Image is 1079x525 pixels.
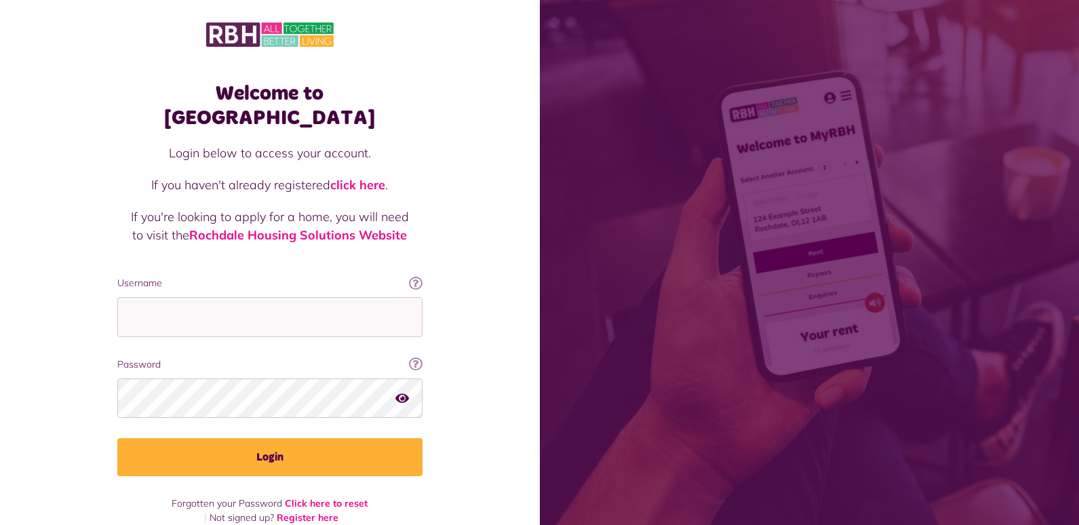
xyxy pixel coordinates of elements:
[172,497,282,509] span: Forgotten your Password
[206,20,334,49] img: MyRBH
[210,511,274,524] span: Not signed up?
[330,177,385,193] a: click here
[117,438,423,476] button: Login
[117,81,423,130] h1: Welcome to [GEOGRAPHIC_DATA]
[277,511,338,524] a: Register here
[285,497,368,509] a: Click here to reset
[131,208,409,244] p: If you're looking to apply for a home, you will need to visit the
[189,227,407,243] a: Rochdale Housing Solutions Website
[117,357,423,372] label: Password
[131,176,409,194] p: If you haven't already registered .
[117,276,423,290] label: Username
[131,144,409,162] p: Login below to access your account.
